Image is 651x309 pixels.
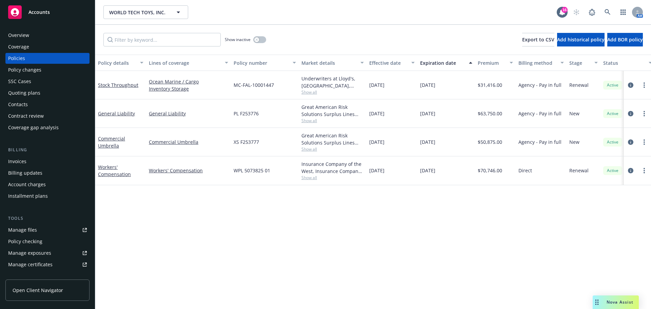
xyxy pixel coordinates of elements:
button: Effective date [367,55,417,71]
span: Export to CSV [522,36,554,43]
div: SSC Cases [8,76,31,87]
a: Accounts [5,3,90,22]
a: Stock Throughput [98,82,138,88]
a: Policy changes [5,64,90,75]
a: Commercial Umbrella [98,135,125,149]
button: Export to CSV [522,33,554,46]
span: [DATE] [420,167,435,174]
span: [DATE] [420,138,435,146]
div: Quoting plans [8,88,40,98]
span: Accounts [28,9,50,15]
a: Policies [5,53,90,64]
button: Expiration date [417,55,475,71]
div: Coverage [8,41,29,52]
span: New [569,138,579,146]
div: Billing updates [8,168,42,178]
a: Manage exposures [5,248,90,258]
a: Invoices [5,156,90,167]
span: Add BOR policy [607,36,643,43]
a: circleInformation [627,110,635,118]
div: Great American Risk Solutions Surplus Lines Insurance Company, Great American Insurance Group, Ri... [301,132,364,146]
div: Policy number [234,59,289,66]
div: Billing method [518,59,556,66]
span: $31,416.00 [478,81,502,89]
a: SSC Cases [5,76,90,87]
div: Stage [569,59,590,66]
div: Contacts [8,99,28,110]
div: Policy details [98,59,136,66]
span: $50,875.00 [478,138,502,146]
div: Manage claims [8,271,42,282]
span: Add historical policy [557,36,605,43]
div: Great American Risk Solutions Surplus Lines Insurance Company, Great American Insurance Group, Ri... [301,103,364,118]
span: [DATE] [369,110,384,117]
span: WORLD TECH TOYS, INC. [109,9,168,16]
a: General Liability [149,110,228,117]
a: circleInformation [627,81,635,89]
button: Stage [567,55,600,71]
div: Underwriters at Lloyd's, [GEOGRAPHIC_DATA], [PERSON_NAME] of [GEOGRAPHIC_DATA], [GEOGRAPHIC_DATA] [301,75,364,89]
div: 16 [561,7,568,13]
span: Agency - Pay in full [518,138,561,146]
span: Show all [301,175,364,180]
div: Tools [5,215,90,222]
div: Effective date [369,59,407,66]
a: more [640,110,648,118]
span: Renewal [569,81,589,89]
a: Inventory Storage [149,85,228,92]
a: Contract review [5,111,90,121]
a: Overview [5,30,90,41]
span: Show all [301,146,364,152]
div: Invoices [8,156,26,167]
div: Billing [5,147,90,153]
span: $63,750.00 [478,110,502,117]
button: Add historical policy [557,33,605,46]
span: Agency - Pay in full [518,110,561,117]
div: Coverage gap analysis [8,122,59,133]
span: Show inactive [225,37,251,42]
div: Drag to move [593,295,601,309]
button: Billing method [516,55,567,71]
a: more [640,138,648,146]
span: Active [606,82,619,88]
a: Switch app [616,5,630,19]
a: Workers' Compensation [149,167,228,174]
a: Quoting plans [5,88,90,98]
div: Installment plans [8,191,48,201]
span: New [569,110,579,117]
span: $70,746.00 [478,167,502,174]
button: WORLD TECH TOYS, INC. [103,5,188,19]
a: Start snowing [570,5,583,19]
a: Coverage [5,41,90,52]
div: Status [603,59,645,66]
div: Lines of coverage [149,59,221,66]
a: Manage files [5,225,90,235]
span: Open Client Navigator [13,287,63,294]
a: circleInformation [627,138,635,146]
button: Market details [299,55,367,71]
span: Direct [518,167,532,174]
a: Contacts [5,99,90,110]
span: Agency - Pay in full [518,81,561,89]
button: Policy details [95,55,146,71]
a: Search [601,5,614,19]
span: Active [606,111,619,117]
input: Filter by keyword... [103,33,221,46]
div: Contract review [8,111,44,121]
button: Add BOR policy [607,33,643,46]
span: Renewal [569,167,589,174]
button: Nova Assist [593,295,639,309]
span: WPL 5073825 01 [234,167,270,174]
div: Policies [8,53,25,64]
a: Installment plans [5,191,90,201]
div: Premium [478,59,506,66]
div: Manage exposures [8,248,51,258]
a: Policy checking [5,236,90,247]
a: more [640,81,648,89]
a: Manage certificates [5,259,90,270]
a: Coverage gap analysis [5,122,90,133]
div: Manage files [8,225,37,235]
span: Active [606,139,619,145]
div: Market details [301,59,356,66]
